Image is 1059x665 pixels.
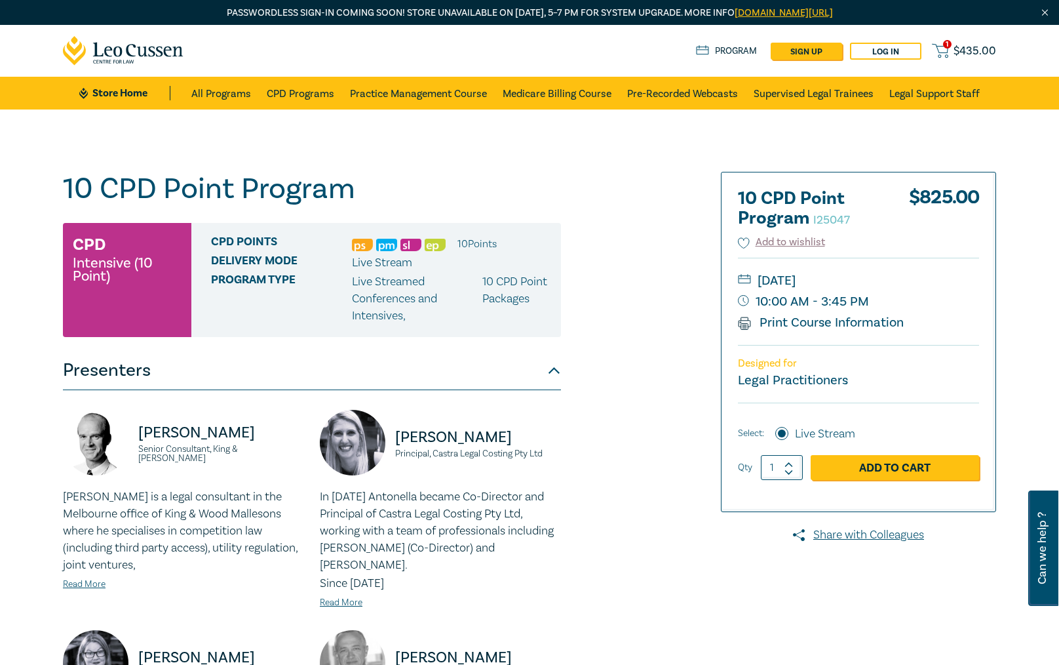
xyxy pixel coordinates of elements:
[1039,7,1050,18] img: Close
[63,578,106,590] a: Read More
[63,410,128,475] img: https://s3.ap-southeast-2.amazonaws.com/leo-cussen-store-production-content/Contacts/Andrew%20Mon...
[738,372,848,389] small: Legal Practitioners
[138,445,304,463] small: Senior Consultant, King & [PERSON_NAME]
[267,77,334,110] a: CPD Programs
[352,239,373,251] img: Professional Skills
[1036,498,1049,598] span: Can we help ?
[352,273,482,325] p: Live Streamed Conferences and Intensives ,
[352,255,412,270] span: Live Stream
[721,527,996,544] a: Share with Colleagues
[395,427,561,448] p: [PERSON_NAME]
[63,489,304,574] p: [PERSON_NAME] is a legal consultant in the Melbourne office of King & Wood Mallesons where he spe...
[376,239,397,251] img: Practice Management & Business Skills
[735,7,833,19] a: [DOMAIN_NAME][URL]
[79,86,170,100] a: Store Home
[738,270,979,291] small: [DATE]
[400,239,421,251] img: Substantive Law
[482,273,551,325] p: 10 CPD Point Packages
[761,455,803,480] input: 1
[738,426,764,441] span: Select:
[738,189,882,228] h2: 10 CPD Point Program
[771,43,842,60] a: sign up
[696,44,757,58] a: Program
[395,449,561,458] small: Principal, Castra Legal Costing Pty Ltd
[320,489,561,574] p: In [DATE] Antonella became Co-Director and Principal of Castra Legal Costing Pty Ltd, working wit...
[138,422,304,443] p: [PERSON_NAME]
[63,172,561,206] h1: 10 CPD Point Program
[889,77,980,110] a: Legal Support Staff
[813,212,850,228] small: I25047
[211,273,352,325] span: Program type
[795,426,855,443] label: Live Stream
[754,77,874,110] a: Supervised Legal Trainees
[320,597,362,609] a: Read More
[425,239,446,251] img: Ethics & Professional Responsibility
[211,254,352,272] span: Delivery Mode
[191,77,251,110] a: All Programs
[73,256,182,283] small: Intensive (10 Point)
[811,455,979,480] a: Add to Cart
[738,460,752,475] label: Qty
[850,43,921,60] a: Log in
[320,410,385,475] img: https://s3.ap-southeast-2.amazonaws.com/leo-cussen-store-production-content/Contacts/Antonella%20...
[738,357,979,370] p: Designed for
[738,314,904,331] a: Print Course Information
[320,575,561,592] p: Since [DATE]
[738,235,825,250] button: Add to wishlist
[738,291,979,312] small: 10:00 AM - 3:45 PM
[943,40,952,49] span: 1
[73,233,106,256] h3: CPD
[503,77,611,110] a: Medicare Billing Course
[627,77,738,110] a: Pre-Recorded Webcasts
[63,6,996,20] p: Passwordless sign-in coming soon! Store unavailable on [DATE], 5–7 PM for system upgrade. More info
[457,235,497,252] li: 10 Point s
[953,44,996,58] span: $ 435.00
[909,189,979,235] div: $ 825.00
[350,77,487,110] a: Practice Management Course
[63,351,561,390] button: Presenters
[211,235,352,252] span: CPD Points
